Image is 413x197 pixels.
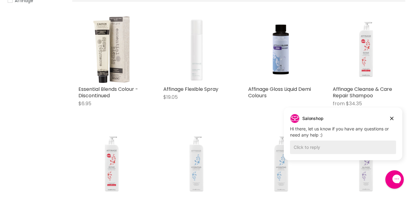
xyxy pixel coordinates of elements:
[346,100,362,107] span: $34.35
[248,86,311,99] a: Affinage Gloss Liquid Demi Colours
[333,100,345,107] span: from
[78,100,91,107] span: $6.95
[78,17,145,83] a: Essential Blends Colour - Discontinued
[163,86,218,93] a: Affinage Flexible Spray
[279,106,407,169] iframe: Gorgias live chat campaigns
[248,17,315,83] img: Affinage Gloss Liquid Demi Colours
[382,168,407,191] iframe: Gorgias live chat messenger
[333,86,392,99] a: Affinage Cleanse & Care Repair Shampoo
[93,17,130,83] img: Essential Blends Colour - Discontinued
[163,94,178,101] span: $19.05
[188,17,205,83] img: Affinage Flexible Spray
[78,86,138,99] a: Essential Blends Colour - Discontinued
[163,17,230,83] a: Affinage Flexible Spray
[333,17,399,83] img: Affinage Cleanse & Care Repair Shampoo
